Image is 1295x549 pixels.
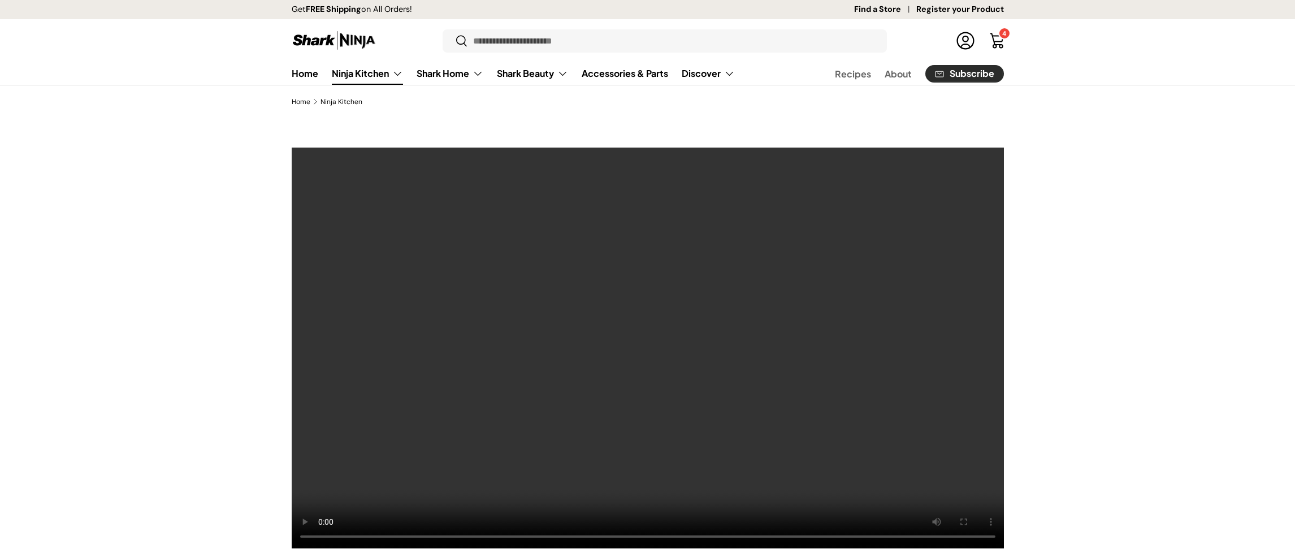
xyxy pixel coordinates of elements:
[808,62,1004,85] nav: Secondary
[885,63,912,85] a: About
[682,62,735,85] a: Discover
[292,62,735,85] nav: Primary
[325,62,410,85] summary: Ninja Kitchen
[854,3,916,16] a: Find a Store
[925,65,1004,83] a: Subscribe
[292,3,412,16] p: Get on All Orders!
[292,62,318,84] a: Home
[292,98,310,105] a: Home
[490,62,575,85] summary: Shark Beauty
[292,29,376,51] img: Shark Ninja Philippines
[950,69,994,78] span: Subscribe
[417,62,483,85] a: Shark Home
[332,62,403,85] a: Ninja Kitchen
[320,98,362,105] a: Ninja Kitchen
[916,3,1004,16] a: Register your Product
[306,4,361,14] strong: FREE Shipping
[835,63,871,85] a: Recipes
[675,62,742,85] summary: Discover
[497,62,568,85] a: Shark Beauty
[410,62,490,85] summary: Shark Home
[582,62,668,84] a: Accessories & Parts
[292,97,1004,107] nav: Breadcrumbs
[1002,29,1006,37] span: 4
